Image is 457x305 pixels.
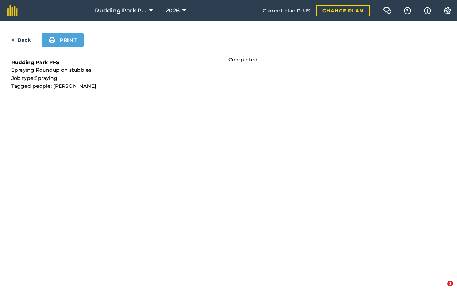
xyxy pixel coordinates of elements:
p: Spraying Roundup on stubbles [11,66,228,74]
img: Two speech bubbles overlapping with the left bubble in the forefront [383,7,392,14]
img: fieldmargin Logo [7,5,18,16]
img: svg+xml;base64,PHN2ZyB4bWxucz0iaHR0cDovL3d3dy53My5vcmcvMjAwMC9zdmciIHdpZHRoPSI5IiBoZWlnaHQ9IjI0Ii... [11,36,15,44]
p: Job type: Spraying [11,74,228,82]
p: Completed: [228,56,446,63]
iframe: Intercom live chat [433,281,450,298]
h1: Rudding Park PFS [11,59,228,66]
a: Back [11,36,31,44]
p: Tagged people: [PERSON_NAME] [11,82,228,90]
img: A cog icon [443,7,452,14]
button: Print [42,33,84,47]
img: svg+xml;base64,PHN2ZyB4bWxucz0iaHR0cDovL3d3dy53My5vcmcvMjAwMC9zdmciIHdpZHRoPSIxOSIgaGVpZ2h0PSIyNC... [49,36,55,44]
span: 1 [447,281,453,286]
img: A question mark icon [403,7,412,14]
img: svg+xml;base64,PHN2ZyB4bWxucz0iaHR0cDovL3d3dy53My5vcmcvMjAwMC9zdmciIHdpZHRoPSIxNyIgaGVpZ2h0PSIxNy... [424,6,431,15]
span: 2026 [166,6,180,15]
span: Current plan : PLUS [263,7,310,15]
a: Change plan [316,5,370,16]
span: Rudding Park PFS [95,6,146,15]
